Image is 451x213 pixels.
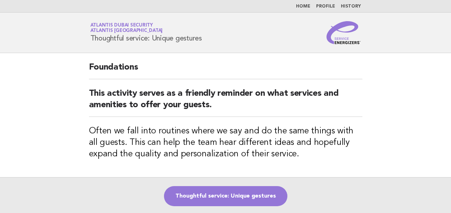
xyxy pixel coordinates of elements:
a: Atlantis Dubai SecurityAtlantis [GEOGRAPHIC_DATA] [90,23,163,33]
a: Profile [316,4,335,9]
a: Thoughtful service: Unique gestures [164,186,287,206]
span: Atlantis [GEOGRAPHIC_DATA] [90,29,163,33]
h1: Thoughtful service: Unique gestures [90,23,202,42]
h3: Often we fall into routines where we say and do the same things with all guests. This can help th... [89,126,362,160]
a: Home [296,4,310,9]
a: History [341,4,361,9]
h2: Foundations [89,62,362,79]
h2: This activity serves as a friendly reminder on what services and amenities to offer your guests. [89,88,362,117]
img: Service Energizers [326,21,361,44]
